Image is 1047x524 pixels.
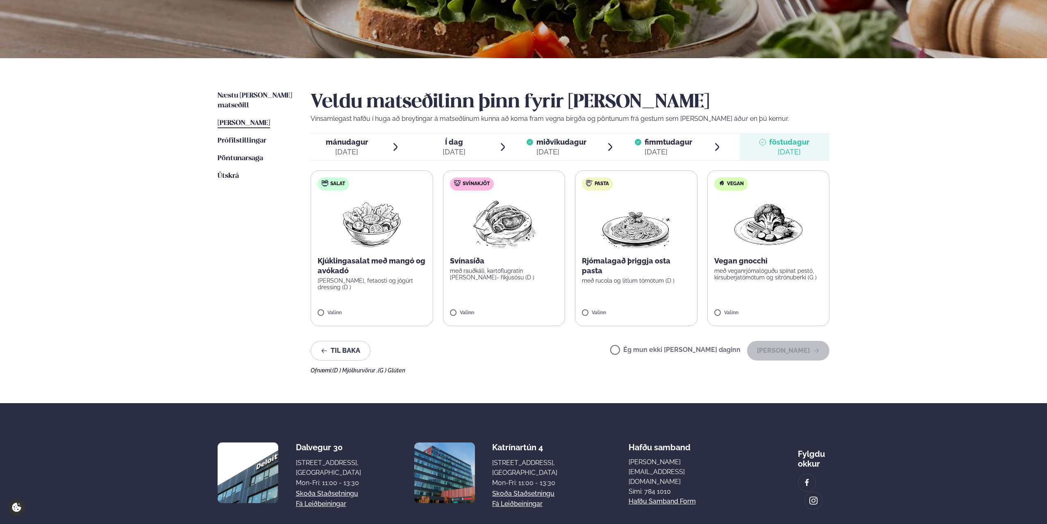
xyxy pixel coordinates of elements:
[218,120,270,127] span: [PERSON_NAME]
[318,277,426,290] p: [PERSON_NAME], fetaosti og jógúrt dressing (D )
[296,489,358,499] a: Skoða staðsetningu
[463,181,490,187] span: Svínakjöt
[296,442,361,452] div: Dalvegur 30
[629,457,727,487] a: [PERSON_NAME][EMAIL_ADDRESS][DOMAIN_NAME]
[450,268,559,281] p: með rauðkáli, kartöflugratín [PERSON_NAME]- fíkjusósu (D )
[318,256,426,276] p: Kjúklingasalat með mangó og avókadó
[629,497,696,506] a: Hafðu samband form
[296,478,361,488] div: Mon-Fri: 11:00 - 13:30
[798,474,815,491] a: image alt
[296,499,346,509] a: Fá leiðbeiningar
[443,147,466,157] div: [DATE]
[218,171,239,181] a: Útskrá
[322,180,328,186] img: salad.svg
[769,147,809,157] div: [DATE]
[492,478,557,488] div: Mon-Fri: 11:00 - 13:30
[414,442,475,503] img: image alt
[727,181,744,187] span: Vegan
[805,492,822,509] a: image alt
[336,197,408,250] img: Salad.png
[330,181,345,187] span: Salat
[600,197,672,250] img: Spagetti.png
[595,181,609,187] span: Pasta
[809,496,818,506] img: image alt
[645,138,692,146] span: fimmtudagur
[218,91,294,111] a: Næstu [PERSON_NAME] matseðill
[326,147,368,157] div: [DATE]
[468,197,540,250] img: Pork-Meat.png
[8,499,25,516] a: Cookie settings
[492,489,554,499] a: Skoða staðsetningu
[296,458,361,478] div: [STREET_ADDRESS], [GEOGRAPHIC_DATA]
[378,367,405,374] span: (G ) Glúten
[582,256,690,276] p: Rjómalagað þriggja osta pasta
[218,92,292,109] span: Næstu [PERSON_NAME] matseðill
[218,137,266,144] span: Prófílstillingar
[629,436,690,452] span: Hafðu samband
[714,256,823,266] p: Vegan gnocchi
[732,197,804,250] img: Vegan.png
[536,147,586,157] div: [DATE]
[218,154,263,163] a: Pöntunarsaga
[747,341,829,361] button: [PERSON_NAME]
[798,442,829,469] div: Fylgdu okkur
[311,91,829,114] h2: Veldu matseðilinn þinn fyrir [PERSON_NAME]
[492,458,557,478] div: [STREET_ADDRESS], [GEOGRAPHIC_DATA]
[586,180,593,186] img: pasta.svg
[326,138,368,146] span: mánudagur
[714,268,823,281] p: með veganrjómalöguðu spínat pestó, kirsuberjatómötum og sítrónuberki (G )
[311,114,829,124] p: Vinsamlegast hafðu í huga að breytingar á matseðlinum kunna að koma fram vegna birgða og pöntunum...
[218,442,278,503] img: image alt
[629,487,727,497] p: Sími: 784 1010
[536,138,586,146] span: miðvikudagur
[311,341,370,361] button: Til baka
[443,137,466,147] span: Í dag
[450,256,559,266] p: Svínasíða
[311,367,829,374] div: Ofnæmi:
[802,478,811,488] img: image alt
[218,136,266,146] a: Prófílstillingar
[718,180,725,186] img: Vegan.svg
[582,277,690,284] p: með rucola og litlum tómötum (D )
[332,367,378,374] span: (D ) Mjólkurvörur ,
[769,138,809,146] span: föstudagur
[218,118,270,128] a: [PERSON_NAME]
[492,442,557,452] div: Katrínartún 4
[492,499,543,509] a: Fá leiðbeiningar
[454,180,461,186] img: pork.svg
[218,155,263,162] span: Pöntunarsaga
[645,147,692,157] div: [DATE]
[218,172,239,179] span: Útskrá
